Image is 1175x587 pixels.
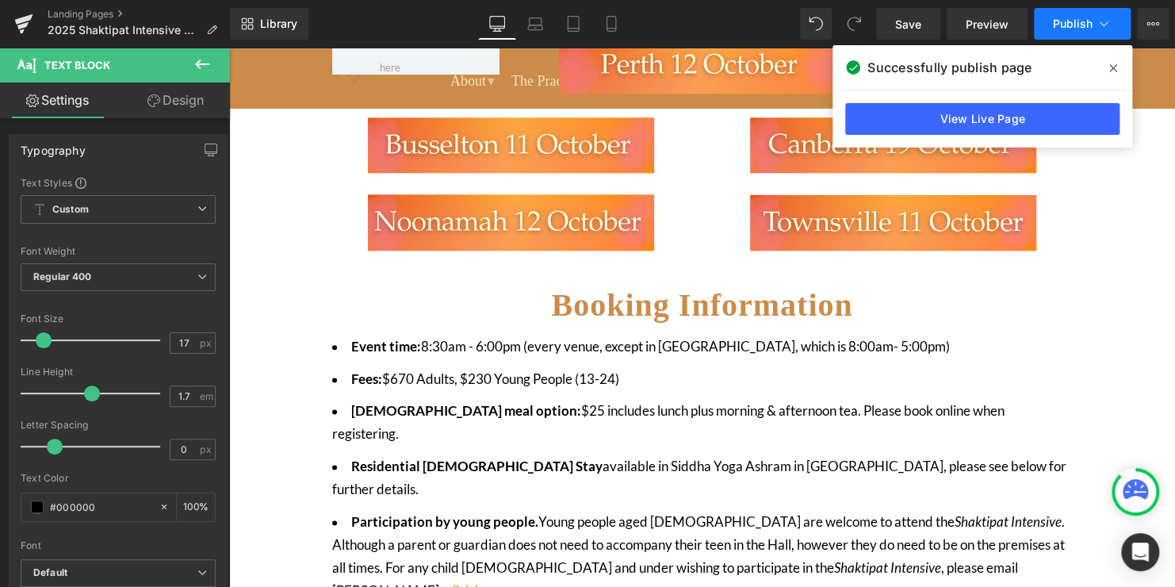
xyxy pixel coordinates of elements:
[122,290,192,307] span: Event time:
[895,16,921,33] span: Save
[48,8,230,21] a: Landing Pages
[1137,8,1169,40] button: More
[21,366,216,378] div: Line Height
[1034,8,1131,40] button: Publish
[177,493,215,521] div: %
[516,8,554,40] a: Laptop
[122,410,373,427] span: Residential [DEMOGRAPHIC_DATA] Stay
[103,352,843,398] li: $25 includes lunch plus morning & afternoon tea. Please book online when registering.
[966,16,1009,33] span: Preview
[50,498,151,516] input: Color
[230,8,308,40] a: New Library
[48,24,200,36] span: 2025 Shaktipat Intensive Landing
[592,8,630,40] a: Mobile
[103,408,843,454] li: available in Siddha Yoga Ashram in [GEOGRAPHIC_DATA], please see below for further details.
[21,420,216,431] div: Letter Spacing
[103,288,843,311] li: 8:30am - 6:00pm (every venue, except in [GEOGRAPHIC_DATA], which is 8:00am- 5:00pm)
[21,246,216,257] div: Font Weight
[1053,17,1093,30] span: Publish
[838,8,870,40] button: Redo
[21,313,216,324] div: Font Size
[478,8,516,40] a: Desktop
[217,535,276,551] a: click here.
[21,540,216,551] div: Font
[725,466,832,482] i: Shaktipat Intensive
[103,320,843,343] li: $670 Adults, $230 Young People (13-24)
[122,466,309,482] span: Participation by young people.
[867,58,1031,77] span: Successfully publish page
[554,8,592,40] a: Tablet
[33,270,92,282] b: Regular 400
[44,59,110,71] span: Text Block
[200,391,213,401] span: em
[605,512,712,528] i: Shaktipat Intensive
[800,8,832,40] button: Undo
[200,444,213,455] span: px
[33,566,67,580] i: Default
[200,338,213,348] span: px
[947,8,1028,40] a: Preview
[260,17,297,31] span: Library
[845,103,1120,135] a: View Live Page
[118,82,233,118] a: Design
[1121,533,1159,571] div: Open Intercom Messenger
[21,135,86,157] div: Typography
[122,355,352,371] span: [DEMOGRAPHIC_DATA] meal option:
[52,203,89,217] b: Custom
[122,323,153,340] span: Fees:
[322,240,623,275] span: Booking Information
[21,176,216,189] div: Text Styles
[103,463,843,555] li: Young people aged [DEMOGRAPHIC_DATA] are welcome to attend the . Although a parent or guardian do...
[21,473,216,484] div: Text Color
